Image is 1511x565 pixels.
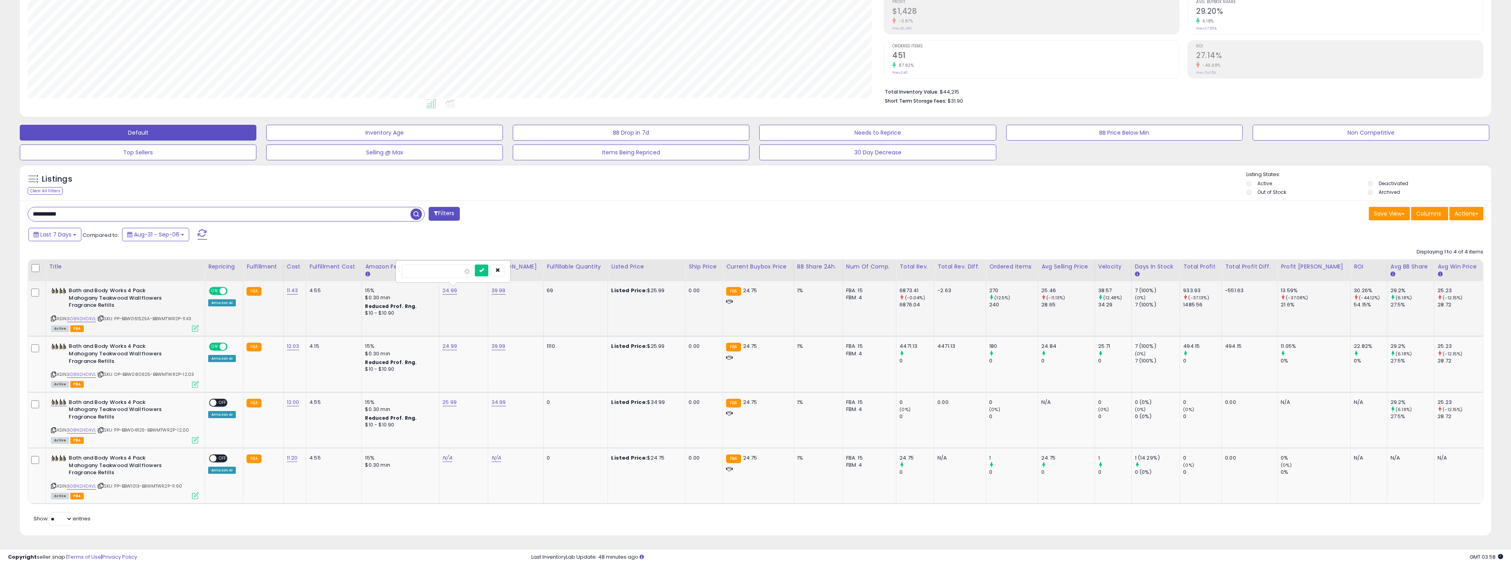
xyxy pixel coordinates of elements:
div: 0.00 [1225,454,1271,462]
label: Active [1257,180,1272,187]
div: FBA: 15 [846,287,890,294]
div: 22.82% [1354,343,1387,350]
div: 7 (100%) [1135,287,1180,294]
b: Bath and Body Works 4 Pack Mahogany Teakwood Wallflowers Fragrance Refills [69,343,165,367]
a: B08N2HDXVL [67,427,96,434]
span: Columns [1416,210,1441,218]
div: Cost [287,263,303,271]
small: Days In Stock. [1135,271,1140,278]
div: 1 [1098,454,1131,462]
b: Reduced Prof. Rng. [365,303,417,310]
div: 0 [1183,357,1221,364]
div: Amazon AI [208,299,236,306]
p: Listing States: [1246,171,1491,178]
div: 0 [547,399,602,406]
small: FBA [247,399,261,407]
small: (-37.13%) [1188,295,1209,301]
div: Displaying 1 to 4 of 4 items [1417,248,1483,256]
div: 1% [797,343,837,350]
a: Privacy Policy [102,553,137,561]
small: (-0.04%) [905,295,925,301]
div: 69 [547,287,602,294]
small: (0%) [1183,406,1194,413]
small: Avg Win Price. [1438,271,1442,278]
div: 0.00 [1225,399,1271,406]
small: (-11.13%) [1046,295,1065,301]
button: Filters [429,207,459,221]
button: Items Being Repriced [513,145,749,160]
div: N/A [1041,399,1089,406]
button: Actions [1449,207,1483,220]
div: Ordered Items [989,263,1035,271]
div: 0 [989,399,1038,406]
small: (12.48%) [1103,295,1122,301]
div: 38.57 [1098,287,1131,294]
div: Velocity [1098,263,1128,271]
b: Reduced Prof. Rng. [365,359,417,366]
button: Top Sellers [20,145,256,160]
div: 240 [989,301,1038,308]
small: -3.87% [896,18,913,24]
div: FBM: 4 [846,350,890,357]
small: (-37.08%) [1286,295,1308,301]
div: 0% [1281,469,1350,476]
div: 0 [899,469,934,476]
div: 25.23 [1438,399,1483,406]
div: $0.30 min [365,406,433,413]
div: $25.99 [611,287,679,294]
div: Amazon AI [208,355,236,362]
span: 24.75 [743,398,757,406]
div: $24.75 [611,454,679,462]
div: Total Rev. [899,263,931,271]
span: OFF [226,288,239,295]
button: Selling @ Max [266,145,503,160]
b: Listed Price: [611,398,647,406]
div: 0 [899,399,934,406]
span: 24.75 [743,287,757,294]
div: 0.00 [689,399,717,406]
div: 15% [365,399,433,406]
b: Total Inventory Value: [885,88,939,95]
div: N/A [1391,454,1428,462]
div: $0.30 min [365,462,433,469]
span: FBA [70,325,84,332]
small: Prev: $1,486 [892,26,912,31]
button: Columns [1411,207,1448,220]
span: FBA [70,381,84,388]
span: | SKU: PP-BBW1013-BBWMTWR2P-11.90 [97,483,182,489]
div: FBA: 15 [846,454,890,462]
b: Bath and Body Works 4 Pack Mahogany Teakwood Wallflowers Fragrance Refills [69,399,165,423]
div: Last InventoryLab Update: 48 minutes ago. [531,554,1503,561]
div: 28.72 [1438,301,1483,308]
div: Fulfillment Cost [309,263,358,271]
div: Amazon AI [208,467,236,474]
div: ASIN: [51,454,199,498]
small: 87.92% [896,62,914,68]
div: $34.99 [611,399,679,406]
h2: 27.14% [1196,51,1483,62]
div: 1% [797,287,837,294]
label: Archived [1379,189,1400,195]
div: 0 [989,357,1038,364]
div: 7 (100%) [1135,343,1180,350]
div: 180 [989,343,1038,350]
a: 25.99 [442,398,457,406]
div: $10 - $10.90 [365,422,433,428]
button: Aug-31 - Sep-06 [122,228,189,241]
small: (-12.15%) [1443,406,1462,413]
div: FBM: 4 [846,294,890,301]
small: (-12.15%) [1443,351,1462,357]
div: N/A [937,454,980,462]
div: Num of Comp. [846,263,893,271]
a: 11.43 [287,287,298,295]
a: Terms of Use [68,553,101,561]
h2: 29.20% [1196,7,1483,17]
h5: Listings [42,174,72,185]
div: 0 [1041,357,1095,364]
div: seller snap | | [8,554,137,561]
div: 24.75 [899,454,934,462]
div: 15% [365,454,433,462]
small: 6.18% [1200,18,1214,24]
div: 0 [547,454,602,462]
button: 30 Day Decrease [759,145,996,160]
